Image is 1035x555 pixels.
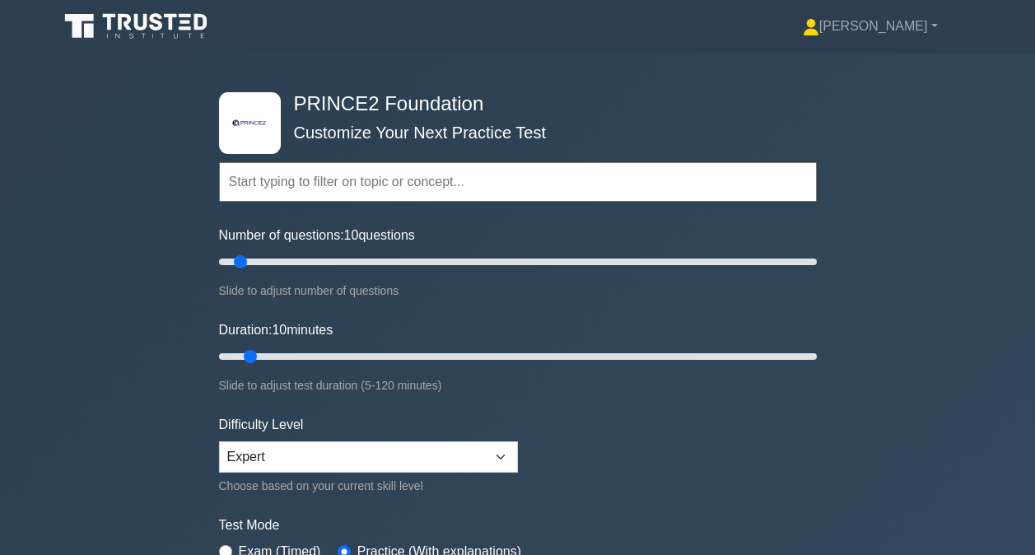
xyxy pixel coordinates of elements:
label: Duration: minutes [219,320,333,340]
div: Slide to adjust test duration (5-120 minutes) [219,375,817,395]
label: Test Mode [219,515,817,535]
span: 10 [344,228,359,242]
a: [PERSON_NAME] [763,10,977,43]
label: Number of questions: questions [219,226,415,245]
input: Start typing to filter on topic or concept... [219,162,817,202]
h4: PRINCE2 Foundation [287,92,736,116]
div: Slide to adjust number of questions [219,281,817,301]
span: 10 [272,323,287,337]
label: Difficulty Level [219,415,304,435]
div: Choose based on your current skill level [219,476,518,496]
